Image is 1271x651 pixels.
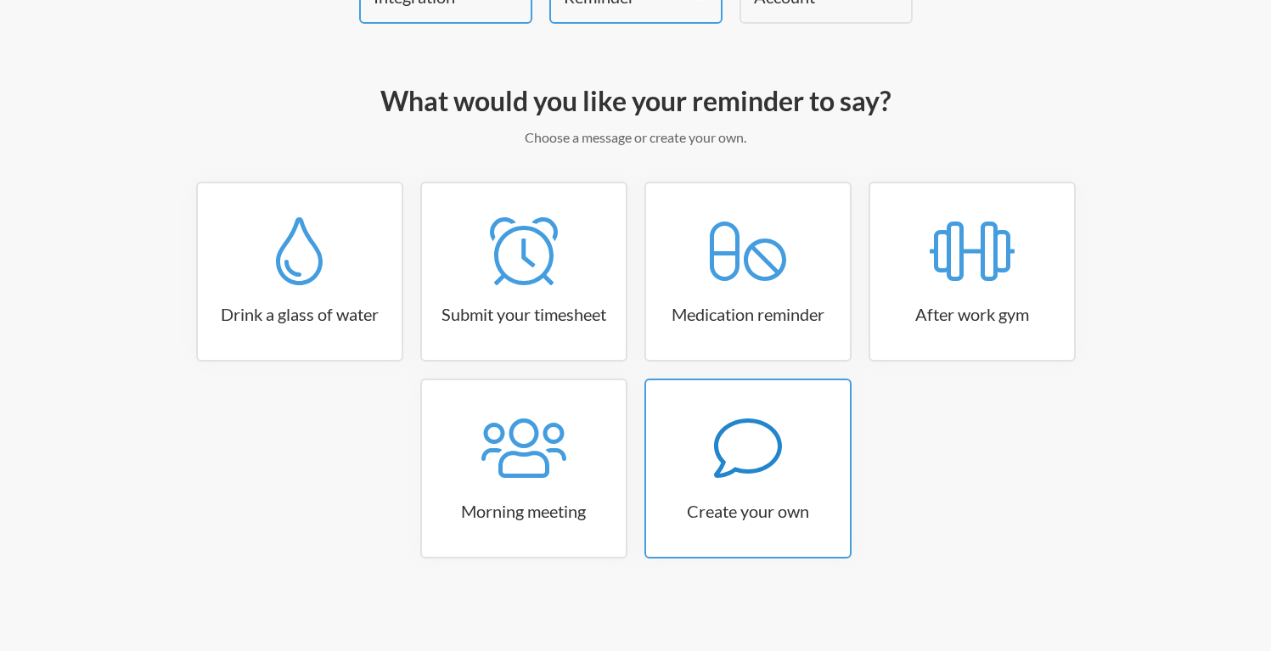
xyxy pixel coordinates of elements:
[870,302,1074,326] h3: After work gym
[422,499,626,523] h3: Morning meeting
[646,302,850,326] h3: Medication reminder
[143,83,1128,119] h2: What would you like your reminder to say?
[143,127,1128,148] p: Choose a message or create your own.
[198,302,402,326] h3: Drink a glass of water
[646,499,850,523] h3: Create your own
[422,302,626,326] h3: Submit your timesheet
